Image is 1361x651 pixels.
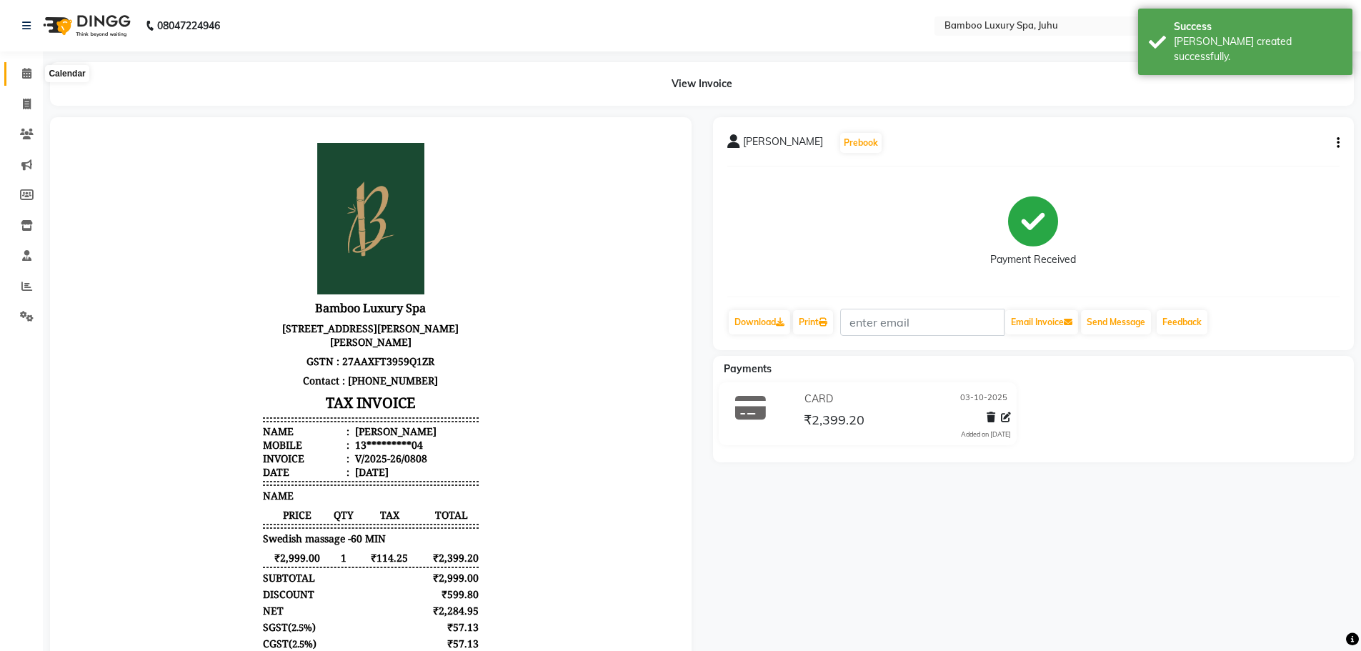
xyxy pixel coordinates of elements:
[199,239,414,259] p: Contact : [PHONE_NUMBER]
[268,419,291,433] span: 1
[36,6,134,46] img: logo
[282,334,285,347] span: :
[199,320,285,334] div: Invoice
[282,293,285,307] span: :
[1005,310,1078,334] button: Email Invoice
[295,577,324,591] span: KAKA
[45,65,89,82] div: Calendar
[199,538,219,552] div: Paid
[961,429,1011,439] div: Added on [DATE]
[199,377,268,390] span: PRICE
[724,362,772,375] span: Payments
[804,392,833,407] span: CARD
[840,133,882,153] button: Prebook
[199,259,414,284] h3: TAX INVOICE
[1174,34,1342,64] div: Bill created successfully.
[359,489,415,502] div: ₹57.13
[1081,310,1151,334] button: Send Message
[359,505,415,519] div: ₹57.13
[282,320,285,334] span: :
[50,62,1354,106] div: View Invoice
[227,490,248,502] span: 2.5%
[804,412,864,432] span: ₹2,399.20
[199,334,285,347] div: Date
[359,538,415,552] div: ₹2,399.20
[960,392,1007,407] span: 03-10-2025
[1157,310,1207,334] a: Feedback
[199,293,285,307] div: Name
[199,400,321,414] span: Swedish massage -60 MIN
[840,309,1004,336] input: enter email
[282,307,285,320] span: :
[359,522,415,535] div: ₹2,399.20
[199,307,285,320] div: Mobile
[729,310,790,334] a: Download
[199,357,229,371] span: NAME
[291,377,360,390] span: TAX
[199,505,224,519] span: CGST
[360,419,414,433] span: ₹2,399.20
[199,564,414,577] p: Please visit again !
[288,334,324,347] div: [DATE]
[268,377,291,390] span: QTY
[157,6,220,46] b: 08047224946
[288,320,363,334] div: V/2025-26/0808
[199,489,251,502] div: ( )
[199,577,414,591] div: Generated By : at 03/10/2025
[359,472,415,486] div: ₹2,284.95
[199,419,268,433] span: ₹2,999.00
[360,377,414,390] span: TOTAL
[199,472,219,486] div: NET
[359,456,415,469] div: ₹599.80
[1174,19,1342,34] div: Success
[359,439,415,453] div: ₹2,999.00
[793,310,833,334] a: Print
[199,166,414,187] h3: Bamboo Luxury Spa
[199,456,250,469] div: DISCOUNT
[199,439,251,453] div: SUBTOTAL
[199,505,252,519] div: ( )
[199,187,414,220] p: [STREET_ADDRESS][PERSON_NAME][PERSON_NAME]
[288,293,372,307] div: [PERSON_NAME]
[253,11,360,163] img: file_1744708469726.jpg
[199,489,224,502] span: SGST
[291,419,360,433] span: ₹114.25
[199,522,270,535] div: GRAND TOTAL
[228,506,249,519] span: 2.5%
[199,220,414,239] p: GSTN : 27AAXFT3959Q1ZR
[743,134,823,154] span: [PERSON_NAME]
[990,252,1076,267] div: Payment Received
